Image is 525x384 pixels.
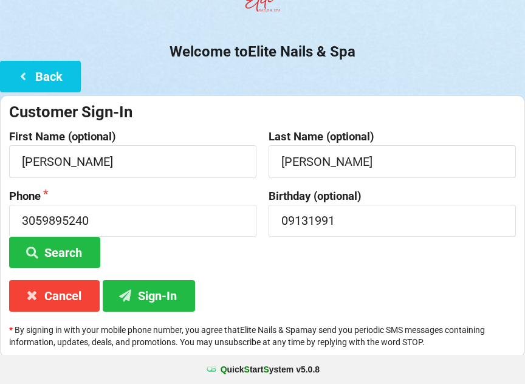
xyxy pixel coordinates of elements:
[269,205,516,237] input: MM/DD
[9,131,256,143] label: First Name (optional)
[9,102,516,122] div: Customer Sign-In
[9,280,100,311] button: Cancel
[205,363,218,375] img: favicon.ico
[269,145,516,177] input: Last Name
[9,145,256,177] input: First Name
[9,205,256,237] input: 1234567890
[9,237,100,268] button: Search
[269,190,516,202] label: Birthday (optional)
[244,365,250,374] span: S
[9,324,516,348] p: By signing in with your mobile phone number, you agree that Elite Nails & Spa may send you period...
[9,190,256,202] label: Phone
[103,280,195,311] button: Sign-In
[221,365,227,374] span: Q
[221,363,320,375] b: uick tart ystem v 5.0.8
[263,365,269,374] span: S
[269,131,516,143] label: Last Name (optional)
